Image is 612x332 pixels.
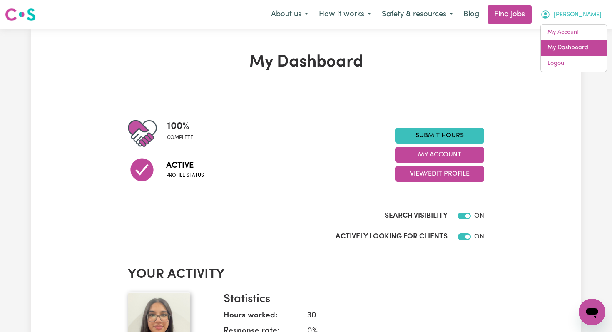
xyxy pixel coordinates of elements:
[385,211,448,221] label: Search Visibility
[458,5,484,24] a: Blog
[395,166,484,182] button: View/Edit Profile
[540,24,607,72] div: My Account
[224,310,301,325] dt: Hours worked:
[5,7,36,22] img: Careseekers logo
[579,299,605,325] iframe: Button to launch messaging window
[535,6,607,23] button: My Account
[224,292,478,307] h3: Statistics
[167,119,200,148] div: Profile completeness: 100%
[266,6,313,23] button: About us
[166,172,204,179] span: Profile status
[128,52,484,72] h1: My Dashboard
[395,128,484,144] a: Submit Hours
[167,134,193,141] span: complete
[313,6,376,23] button: How it works
[167,119,193,134] span: 100 %
[5,5,36,24] a: Careseekers logo
[488,5,532,24] a: Find jobs
[541,56,607,72] a: Logout
[336,231,448,242] label: Actively Looking for Clients
[395,147,484,163] button: My Account
[128,267,484,282] h2: Your activity
[376,6,458,23] button: Safety & resources
[474,233,484,240] span: ON
[554,10,602,20] span: [PERSON_NAME]
[474,213,484,219] span: ON
[541,25,607,40] a: My Account
[541,40,607,56] a: My Dashboard
[166,159,204,172] span: Active
[301,310,478,322] dd: 30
